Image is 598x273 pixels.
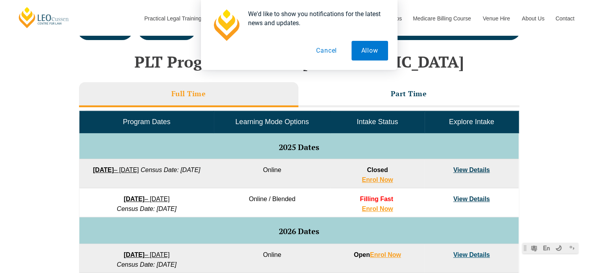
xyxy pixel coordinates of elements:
span: Learning Mode Options [236,118,309,126]
h3: Part Time [391,89,427,98]
span: 2026 Dates [279,226,319,236]
span: Program Dates [123,118,170,126]
strong: [DATE] [124,251,145,258]
span: Intake Status [357,118,398,126]
a: [DATE]– [DATE] [124,196,170,202]
a: Enrol Now [362,205,393,212]
span: Closed [367,167,388,173]
td: Online / Blended [214,188,330,217]
em: Census Date: [DATE] [141,167,201,173]
a: [DATE]– [DATE] [93,167,139,173]
strong: Open [354,251,401,258]
strong: [DATE] [93,167,114,173]
em: Census Date: [DATE] [117,261,177,268]
span: Filling Fast [360,196,393,202]
em: Census Date: [DATE] [117,205,177,212]
h2: PLT Program Dates in [GEOGRAPHIC_DATA] [75,53,523,70]
img: notification icon [210,9,242,41]
button: Cancel [306,41,347,60]
a: [DATE]– [DATE] [124,251,170,258]
a: Enrol Now [362,176,393,183]
iframe: LiveChat chat widget [421,71,578,253]
td: Online [214,159,330,188]
div: We'd like to show you notifications for the latest news and updates. [242,9,388,27]
a: Enrol Now [370,251,401,258]
button: Allow [351,41,388,60]
td: Online [214,244,330,273]
strong: [DATE] [124,196,145,202]
a: View Details [453,251,490,258]
h3: Full Time [171,89,206,98]
span: 2025 Dates [279,142,319,152]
